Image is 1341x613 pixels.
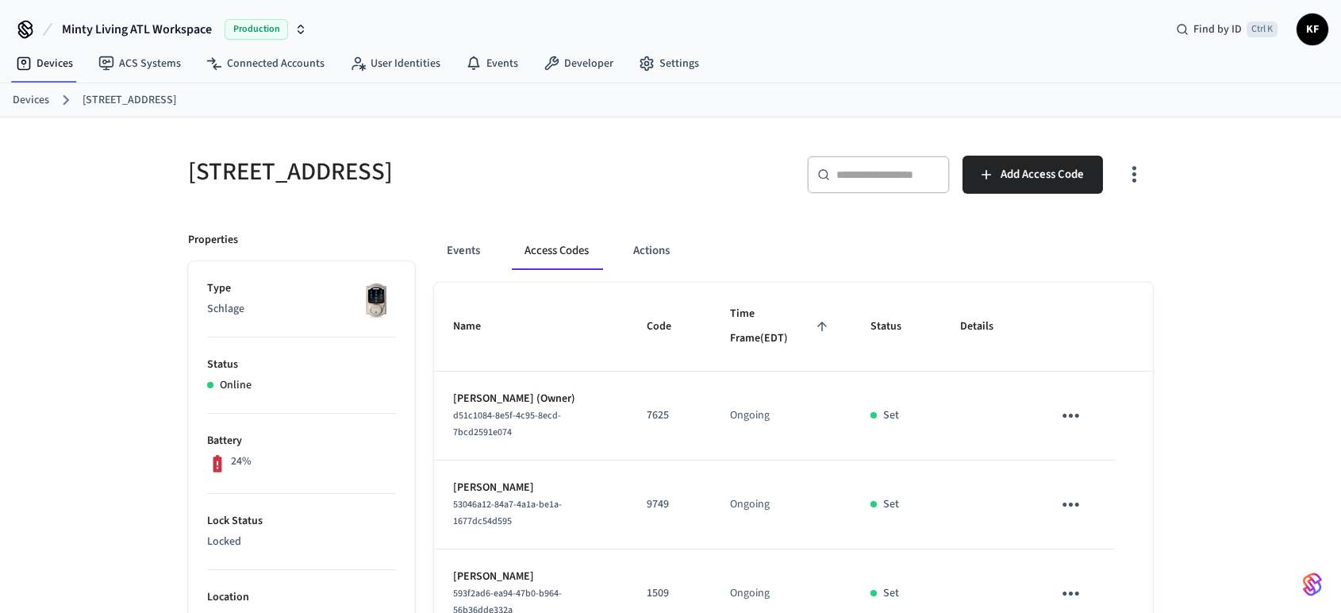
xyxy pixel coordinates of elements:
[647,496,692,513] p: 9749
[434,232,493,270] button: Events
[870,314,922,339] span: Status
[1298,15,1327,44] span: KF
[194,49,337,78] a: Connected Accounts
[207,357,396,373] p: Status
[711,372,851,461] td: Ongoing
[647,407,692,424] p: 7625
[13,92,49,109] a: Devices
[1001,164,1084,185] span: Add Access Code
[1303,572,1322,597] img: SeamLogoGradient.69752ec5.svg
[621,232,682,270] button: Actions
[453,409,561,439] span: d51c1084-8e5f-4c95-8ecd-7bcd2591e074
[83,92,176,109] a: [STREET_ADDRESS]
[883,407,899,424] p: Set
[434,232,1153,270] div: ant example
[883,585,899,602] p: Set
[207,433,396,449] p: Battery
[337,49,453,78] a: User Identities
[188,156,661,188] h5: [STREET_ADDRESS]
[356,280,396,320] img: Schlage Sense Smart Deadbolt with Camelot Trim, Front
[963,156,1103,194] button: Add Access Code
[531,49,626,78] a: Developer
[453,569,609,585] p: [PERSON_NAME]
[231,453,252,470] p: 24%
[453,498,562,528] span: 53046a12-84a7-4a1a-be1a-1677dc54d595
[3,49,86,78] a: Devices
[730,302,832,352] span: Time Frame(EDT)
[647,314,692,339] span: Code
[207,589,396,606] p: Location
[453,314,501,339] span: Name
[225,19,288,40] span: Production
[207,513,396,530] p: Lock Status
[188,232,238,249] p: Properties
[1297,13,1328,45] button: KF
[647,585,692,602] p: 1509
[220,377,252,394] p: Online
[626,49,712,78] a: Settings
[960,314,1014,339] span: Details
[207,280,396,297] p: Type
[86,49,194,78] a: ACS Systems
[207,534,396,550] p: Locked
[453,49,531,78] a: Events
[883,496,899,513] p: Set
[1247,21,1278,37] span: Ctrl K
[1163,15,1290,44] div: Find by IDCtrl K
[711,461,851,549] td: Ongoing
[62,20,212,39] span: Minty Living ATL Workspace
[207,301,396,318] p: Schlage
[512,232,601,270] button: Access Codes
[1193,21,1242,37] span: Find by ID
[453,480,609,496] p: [PERSON_NAME]
[453,391,609,407] p: [PERSON_NAME] (Owner)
